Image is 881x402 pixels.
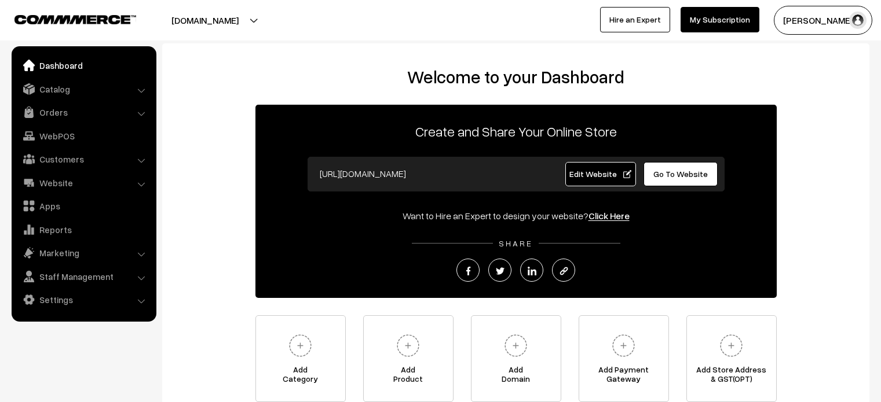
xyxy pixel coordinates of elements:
[686,315,777,402] a: Add Store Address& GST(OPT)
[255,315,346,402] a: AddCategory
[579,315,669,402] a: Add PaymentGateway
[715,330,747,362] img: plus.svg
[588,210,630,222] a: Click Here
[14,79,152,99] a: Catalog
[500,330,532,362] img: plus.svg
[284,330,316,362] img: plus.svg
[14,149,152,169] a: Customers
[14,15,136,24] img: COMMMERCE
[14,289,152,310] a: Settings
[849,12,867,29] img: user
[653,169,708,179] span: Go To Website
[14,266,152,287] a: Staff Management
[687,365,776,388] span: Add Store Address & GST(OPT)
[471,315,561,402] a: AddDomain
[14,219,152,240] a: Reports
[364,365,453,388] span: Add Product
[565,162,636,186] a: Edit Website
[569,169,631,179] span: Edit Website
[493,238,539,248] span: SHARE
[14,126,152,146] a: WebPOS
[608,330,639,362] img: plus.svg
[14,55,152,76] a: Dashboard
[579,365,668,388] span: Add Payment Gateway
[14,242,152,263] a: Marketing
[14,12,116,25] a: COMMMERCE
[471,365,561,388] span: Add Domain
[392,330,424,362] img: plus.svg
[14,102,152,123] a: Orders
[363,315,454,402] a: AddProduct
[255,121,777,142] p: Create and Share Your Online Store
[255,209,777,223] div: Want to Hire an Expert to design your website?
[644,162,718,186] a: Go To Website
[774,6,872,35] button: [PERSON_NAME]
[600,7,670,32] a: Hire an Expert
[256,365,345,388] span: Add Category
[131,6,279,35] button: [DOMAIN_NAME]
[14,172,152,193] a: Website
[14,196,152,216] a: Apps
[174,67,858,87] h2: Welcome to your Dashboard
[681,7,759,32] a: My Subscription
